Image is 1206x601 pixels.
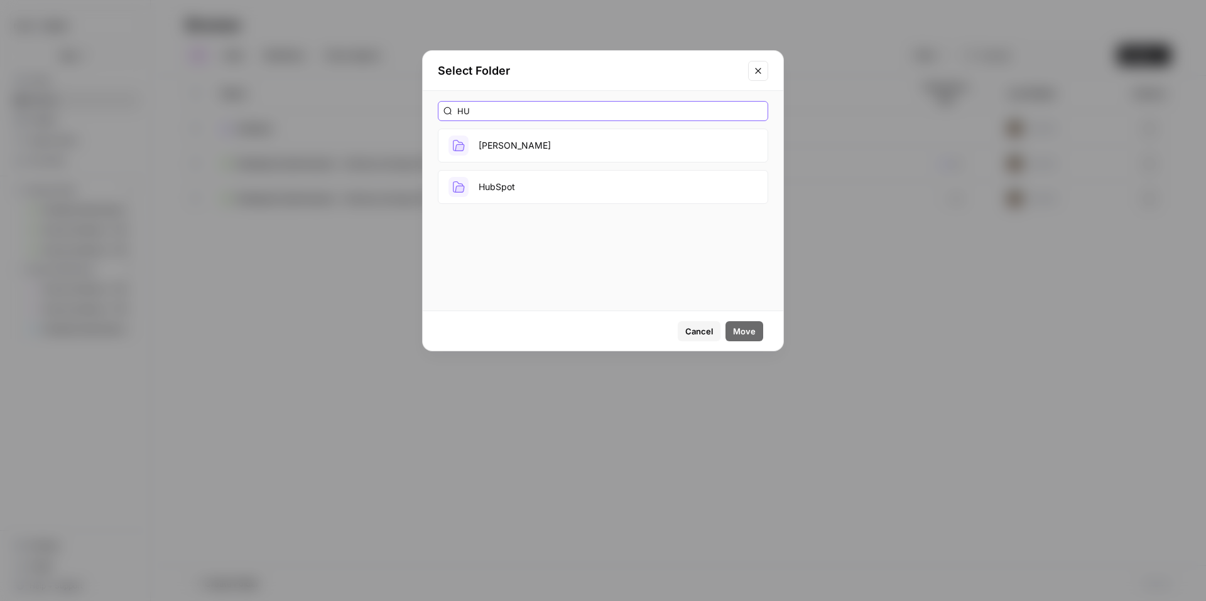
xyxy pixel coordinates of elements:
button: HubSpot [438,170,768,204]
span: Move [733,325,756,338]
button: Move [725,321,763,341]
button: Cancel [678,321,720,341]
button: Close modal [748,61,768,81]
button: [PERSON_NAME] [438,129,768,162]
h2: Select Folder [438,62,741,80]
input: Search Folders [457,105,763,117]
span: Cancel [685,325,713,338]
